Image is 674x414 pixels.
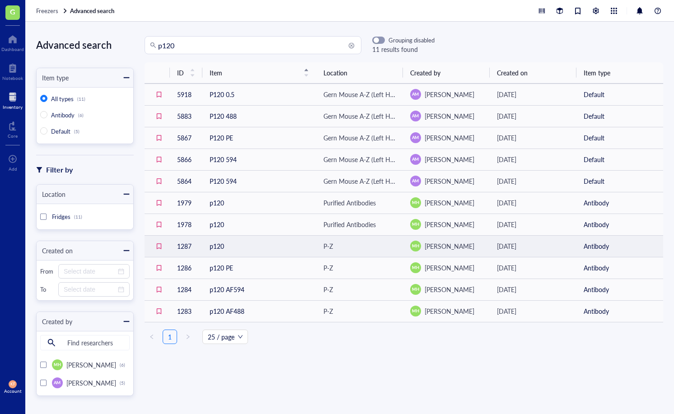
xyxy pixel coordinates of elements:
[1,32,24,52] a: Dashboard
[497,241,569,251] div: [DATE]
[497,263,569,273] div: [DATE]
[576,279,663,300] td: Antibody
[181,330,195,344] li: Next Page
[497,198,569,208] div: [DATE]
[36,7,68,15] a: Freezers
[202,214,316,235] td: p120
[170,300,202,322] td: 1283
[2,61,23,81] a: Notebook
[3,90,23,110] a: Inventory
[170,105,202,127] td: 5883
[40,285,55,293] div: To
[403,62,490,84] th: Created by
[576,192,663,214] td: Antibody
[51,94,74,103] span: All types
[64,284,116,294] input: Select date
[576,300,663,322] td: Antibody
[51,127,70,135] span: Default
[52,212,70,221] span: Fridges
[497,89,569,99] div: [DATE]
[425,198,474,207] span: [PERSON_NAME]
[497,111,569,121] div: [DATE]
[576,214,663,235] td: Antibody
[37,189,66,199] div: Location
[323,154,396,164] div: Gern Mouse A-Z (Left Half)
[425,307,474,316] span: [PERSON_NAME]
[170,257,202,279] td: 1286
[425,285,474,294] span: [PERSON_NAME]
[388,36,435,44] div: Grouping disabled
[490,62,576,84] th: Created on
[36,36,134,53] div: Advanced search
[202,192,316,214] td: p120
[425,263,474,272] span: [PERSON_NAME]
[202,84,316,105] td: P120 0.5
[497,133,569,143] div: [DATE]
[77,96,85,102] div: (11)
[145,330,159,344] button: left
[323,263,333,273] div: P-Z
[64,266,116,276] input: Select date
[9,166,17,172] div: Add
[40,267,55,275] div: From
[10,382,15,386] span: KF
[210,68,298,78] span: Item
[576,257,663,279] td: Antibody
[412,200,419,206] span: MH
[54,380,61,386] span: AM
[145,330,159,344] li: Previous Page
[323,284,333,294] div: P-Z
[37,316,72,326] div: Created by
[66,360,116,369] span: [PERSON_NAME]
[202,300,316,322] td: p120 AF488
[70,7,116,15] a: Advanced search
[316,62,403,84] th: Location
[202,62,316,84] th: Item
[185,334,191,340] span: right
[323,306,333,316] div: P-Z
[170,279,202,300] td: 1284
[149,334,154,340] span: left
[497,154,569,164] div: [DATE]
[37,73,69,83] div: Item type
[8,133,18,139] div: Core
[412,221,419,228] span: MH
[36,6,58,15] span: Freezers
[425,112,474,121] span: [PERSON_NAME]
[46,164,73,176] div: Filter by
[163,330,177,344] a: 1
[576,149,663,170] td: Default
[412,178,419,184] span: AM
[576,105,663,127] td: Default
[425,177,474,186] span: [PERSON_NAME]
[1,47,24,52] div: Dashboard
[372,44,435,54] div: 11 results found
[425,155,474,164] span: [PERSON_NAME]
[323,176,396,186] div: Gern Mouse A-Z (Left Half)
[576,170,663,192] td: Default
[8,119,18,139] a: Core
[576,84,663,105] td: Default
[170,214,202,235] td: 1978
[170,170,202,192] td: 5864
[202,170,316,192] td: P120 594
[576,62,663,84] th: Item type
[412,156,419,163] span: AM
[208,330,243,344] span: 25 / page
[74,129,80,134] div: (5)
[181,330,195,344] button: right
[425,220,474,229] span: [PERSON_NAME]
[323,241,333,251] div: P-Z
[412,243,419,249] span: MH
[37,246,73,256] div: Created on
[54,362,61,368] span: MH
[497,176,569,186] div: [DATE]
[202,279,316,300] td: p120 AF594
[120,380,125,386] div: (5)
[4,388,22,394] div: Account
[497,284,569,294] div: [DATE]
[412,265,419,271] span: MH
[497,306,569,316] div: [DATE]
[412,91,419,98] span: AM
[170,127,202,149] td: 5867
